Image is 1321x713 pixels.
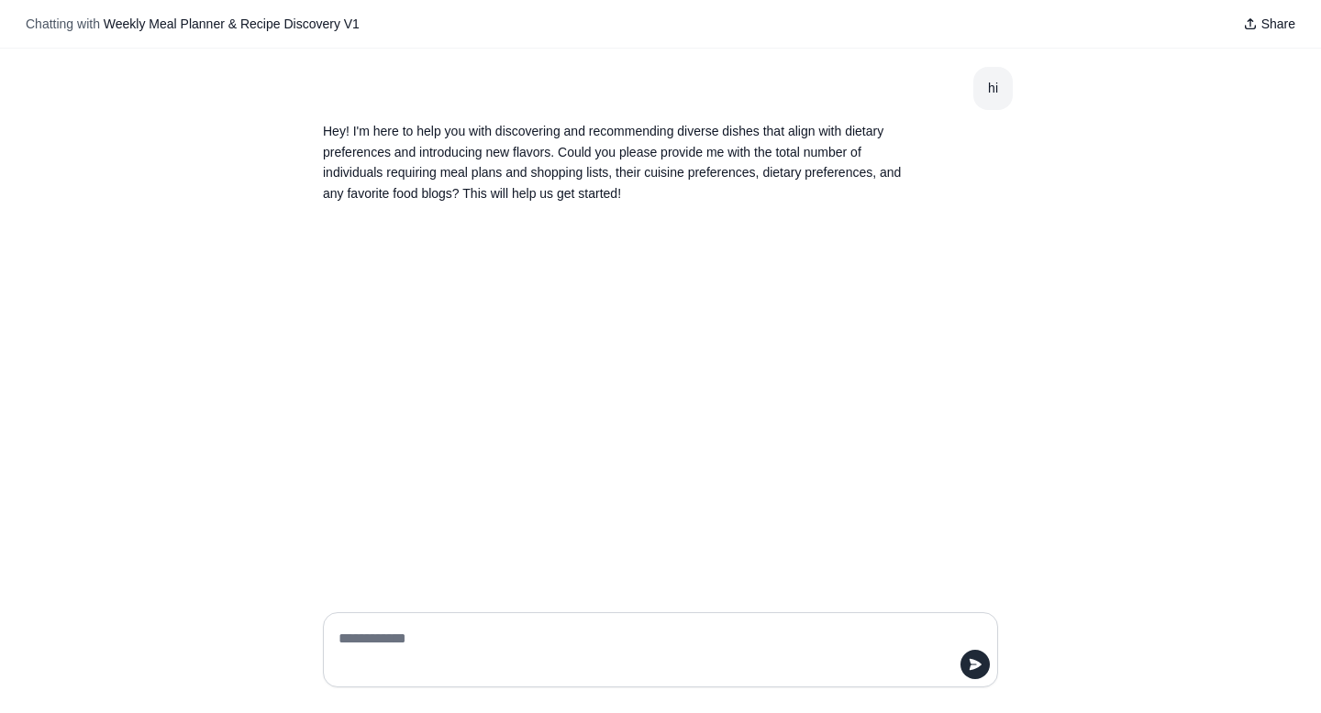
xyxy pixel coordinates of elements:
[1236,11,1303,37] button: Share
[104,16,360,31] span: Weekly Meal Planner & Recipe Discovery V1
[308,110,925,215] section: Response
[988,78,998,99] div: hi
[973,67,1013,110] section: User message
[1261,15,1295,33] span: Share
[323,121,910,204] p: Hey! I'm here to help you with discovering and recommending diverse dishes that align with dietar...
[18,11,367,37] button: Chatting with Weekly Meal Planner & Recipe Discovery V1
[26,15,100,33] span: Chatting with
